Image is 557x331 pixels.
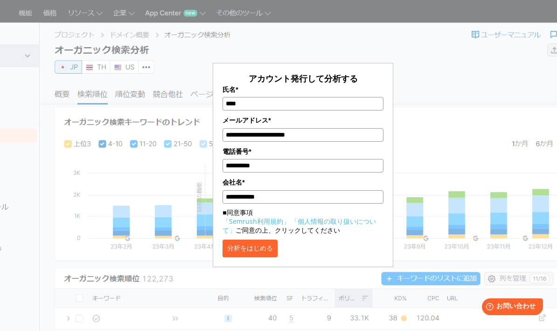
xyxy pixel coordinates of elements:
font: 分析をはじめる [227,244,273,252]
font: メールアドレス* [223,117,271,124]
button: 分析をはじめる [223,240,278,257]
font: 電話番号* [223,148,251,155]
font: アカウント発行して分析する [249,73,358,84]
font: ■同意事項 [223,208,252,217]
font: ご同意の上、クリックしてください [236,226,340,234]
a: 「Semrush利用規約」 [223,217,290,226]
iframe: ヘルプウィジェットランチャー [474,295,547,321]
a: 「個人情報の取り扱いについて」 [223,217,376,234]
